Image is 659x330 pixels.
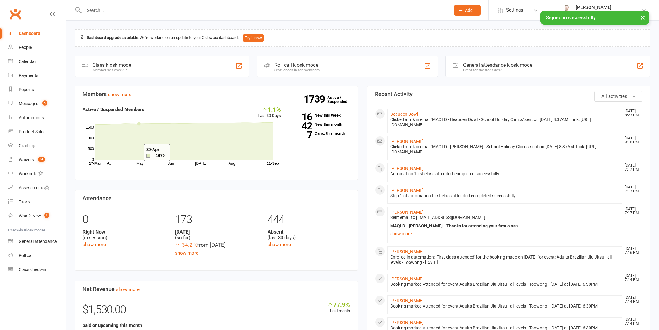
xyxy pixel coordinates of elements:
input: Search... [82,6,446,15]
div: Assessments [19,185,50,190]
div: Clicked a link in email 'MAQLD - Beauden Dowl - School Holiday Clinics' sent on [DATE] 8:37AM. Li... [390,117,619,128]
div: Member self check-in [92,68,131,72]
div: Booking marked Attended for event Adults Brazilian Jiu Jitsu - all levels - Toowong - [DATE] at [... [390,282,619,287]
a: Clubworx [7,6,23,22]
strong: [DATE] [175,229,258,235]
h3: Recent Activity [375,91,642,97]
button: All activities [594,91,642,102]
div: Roll call [19,253,33,258]
a: Reports [8,83,66,97]
time: [DATE] 7:14 PM [622,274,642,282]
time: [DATE] 7:17 PM [622,185,642,193]
div: Staff check-in for members [274,68,320,72]
a: 42New this month [290,122,350,126]
div: Last month [327,301,350,314]
time: [DATE] 7:17 PM [622,207,642,215]
a: show more [175,250,198,256]
a: Product Sales [8,125,66,139]
strong: 42 [290,121,312,131]
time: [DATE] 7:14 PM [622,318,642,326]
a: Roll call [8,249,66,263]
div: Product Sales [19,129,45,134]
div: Booking marked Attended for event Adults Brazilian Jiu Jitsu - all levels - Toowong - [DATE] at [... [390,303,619,309]
strong: Absent [268,229,350,235]
div: What's New [19,213,41,218]
a: Automations [8,111,66,125]
div: Step 1 of automation First class attended completed successfully [390,193,619,198]
div: Roll call kiosk mode [274,62,320,68]
strong: 1739 [304,95,327,104]
div: Messages [19,101,38,106]
h3: Attendance [83,195,350,201]
a: [PERSON_NAME] [390,320,424,325]
a: Workouts [8,167,66,181]
time: [DATE] 7:14 PM [622,296,642,304]
a: 16New this week [290,113,350,117]
time: [DATE] 8:10 PM [622,136,642,144]
div: 0 [83,210,165,229]
span: 1 [44,213,49,218]
div: Calendar [19,59,36,64]
a: [PERSON_NAME] [390,210,424,215]
div: Reports [19,87,34,92]
a: [PERSON_NAME] [390,188,424,193]
div: Clicked a link in email 'MAQLD - [PERSON_NAME] - School Holiday Clinics' sent on [DATE] 8:37AM. L... [390,144,619,155]
div: Great for the front desk [463,68,532,72]
span: All activities [601,94,627,99]
div: $1,530.00 [83,301,350,322]
div: Automations [19,115,44,120]
div: General attendance [19,239,57,244]
div: We're working on an update to your Clubworx dashboard. [75,29,650,47]
a: Gradings [8,139,66,153]
div: Enrolled in automation: 'First class attended' for the booking made on [DATE] for event: Adults B... [390,255,619,265]
div: (last 30 days) [268,229,350,241]
a: show more [108,92,131,97]
div: (in session) [83,229,165,241]
a: Class kiosk mode [8,263,66,277]
div: Martial Arts [GEOGRAPHIC_DATA] [576,10,642,16]
div: Workouts [19,171,37,176]
h3: Net Revenue [83,286,350,292]
span: Add [465,8,473,13]
div: [PERSON_NAME] [576,5,642,10]
strong: Dashboard upgrade available: [87,35,140,40]
div: (so far) [175,229,258,241]
div: Gradings [19,143,36,148]
a: [PERSON_NAME] [390,249,424,254]
a: Assessments [8,181,66,195]
a: Waivers 54 [8,153,66,167]
time: [DATE] 7:16 PM [622,247,642,255]
a: General attendance kiosk mode [8,235,66,249]
a: Payments [8,69,66,83]
a: Tasks [8,195,66,209]
a: show more [390,229,619,238]
h3: Members [83,91,350,97]
div: 444 [268,210,350,229]
div: from [DATE] [175,241,258,249]
strong: paid or upcoming this month [83,323,142,328]
div: Class kiosk mode [92,62,131,68]
div: People [19,45,32,50]
span: 5 [42,100,47,106]
strong: 7 [290,130,312,140]
div: Waivers [19,157,34,162]
strong: 16 [290,112,312,122]
div: Last 30 Days [258,106,281,119]
a: [PERSON_NAME] [390,139,424,144]
strong: Active / Suspended Members [83,107,144,112]
span: Settings [506,3,523,17]
a: show more [268,242,291,247]
img: thumb_image1644660699.png [560,4,573,17]
div: Dashboard [19,31,40,36]
span: Signed in successfully. [546,15,597,21]
time: [DATE] 7:17 PM [622,163,642,172]
button: Try it now [243,34,264,42]
div: 77.9% [327,301,350,308]
a: 1739Active / Suspended [327,91,355,108]
a: Beauden Dowl [390,112,418,117]
a: What's New1 [8,209,66,223]
span: Sent email to [EMAIL_ADDRESS][DOMAIN_NAME] [390,215,485,220]
div: MAQLD - [PERSON_NAME] - Thanks for attending your first class [390,223,619,229]
a: [PERSON_NAME] [390,166,424,171]
a: Messages 5 [8,97,66,111]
